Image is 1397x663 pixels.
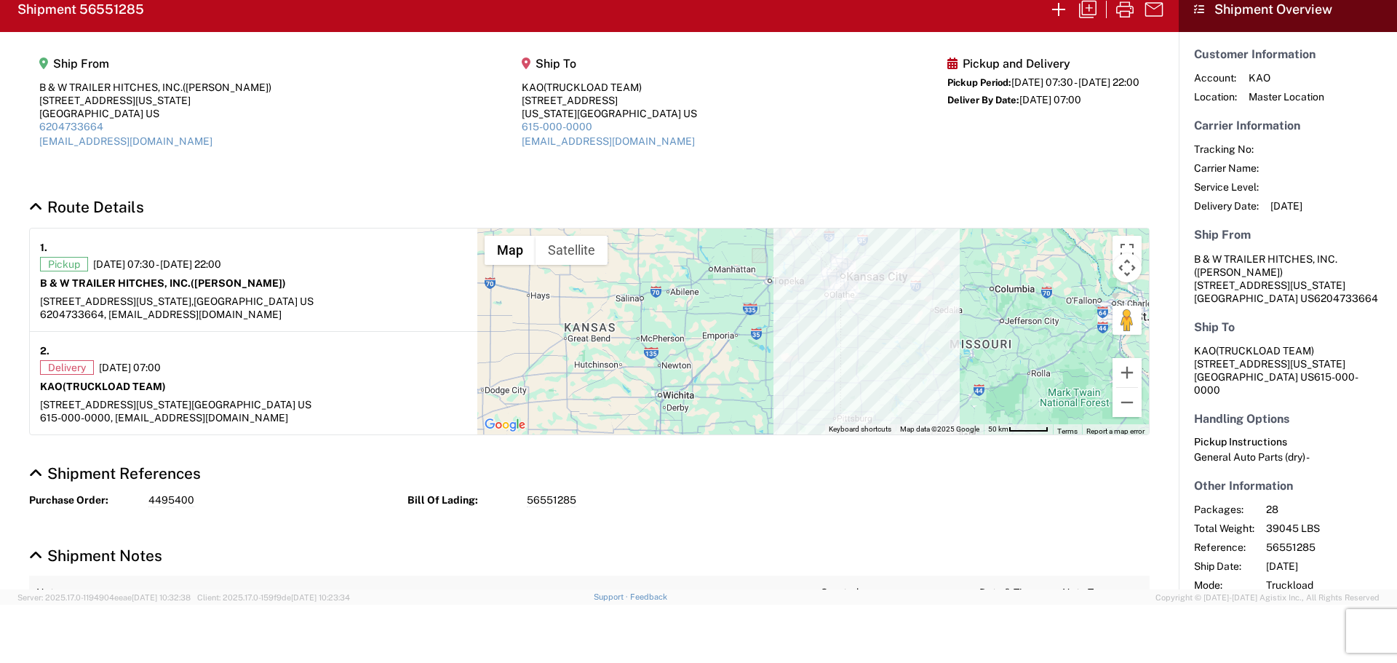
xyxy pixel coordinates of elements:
span: Server: 2025.17.0-1194904eeae [17,593,191,602]
span: 615-000-0000 [1194,371,1358,396]
span: Account: [1194,71,1237,84]
span: (TRUCKLOAD TEAM) [1216,345,1314,357]
th: Date & Time [972,576,1054,611]
a: [EMAIL_ADDRESS][DOMAIN_NAME] [522,135,695,147]
span: [STREET_ADDRESS][US_STATE], [40,295,194,307]
button: Drag Pegman onto the map to open Street View [1113,306,1142,335]
button: Map Scale: 50 km per 51 pixels [984,424,1053,434]
span: Delivery Date: [1194,199,1259,213]
button: Keyboard shortcuts [829,424,891,434]
h6: Pickup Instructions [1194,436,1382,448]
button: Show satellite imagery [536,236,608,265]
span: KAO [1249,71,1324,84]
span: Map data ©2025 Google [900,425,979,433]
span: 50 km [988,425,1008,433]
span: ([PERSON_NAME]) [1194,266,1283,278]
span: Master Location [1249,90,1324,103]
span: 6204733664 [1314,293,1378,304]
div: 6204733664, [EMAIL_ADDRESS][DOMAIN_NAME] [40,308,467,321]
button: Toggle fullscreen view [1113,236,1142,265]
button: Zoom out [1113,388,1142,417]
div: [US_STATE][GEOGRAPHIC_DATA] US [522,107,697,120]
button: Map camera controls [1113,253,1142,282]
h5: Pickup and Delivery [947,57,1139,71]
h5: Customer Information [1194,47,1382,61]
th: Note [29,576,813,611]
span: Pickup Period: [947,77,1011,88]
h5: Ship From [1194,228,1382,242]
span: [DATE] [1270,199,1302,213]
span: [DATE] [1266,560,1390,573]
span: Mode: [1194,579,1254,592]
span: [US_STATE][GEOGRAPHIC_DATA] US [136,399,311,410]
span: Packages: [1194,503,1254,516]
span: ([PERSON_NAME]) [191,277,286,289]
span: Tracking No: [1194,143,1259,156]
a: Hide Details [29,198,144,216]
a: Hide Details [29,464,201,483]
span: [STREET_ADDRESS][US_STATE] [1194,279,1345,291]
span: Total Weight: [1194,522,1254,535]
span: Carrier Name: [1194,162,1259,175]
a: 6204733664 [39,121,103,132]
a: Terms [1057,427,1078,435]
strong: KAO [40,381,166,392]
span: (TRUCKLOAD TEAM) [63,381,166,392]
a: Support [594,592,630,601]
div: [GEOGRAPHIC_DATA] US [39,107,271,120]
span: [STREET_ADDRESS] [40,399,136,410]
h5: Ship From [39,57,271,71]
th: Created [813,576,972,611]
span: 56551285 [527,493,576,507]
div: B & W TRAILER HITCHES, INC. [39,81,271,94]
span: [DATE] 10:23:34 [291,593,350,602]
span: [DATE] 10:32:38 [132,593,191,602]
button: Show street map [485,236,536,265]
span: Copyright © [DATE]-[DATE] Agistix Inc., All Rights Reserved [1155,591,1380,604]
h2: Shipment 56551285 [17,1,144,18]
span: Service Level: [1194,180,1259,194]
button: Zoom in [1113,358,1142,387]
h5: Handling Options [1194,412,1382,426]
span: KAO [STREET_ADDRESS] [1194,345,1314,370]
span: ([PERSON_NAME]) [183,82,271,93]
span: [DATE] 07:30 - [DATE] 22:00 [1011,76,1139,88]
span: 56551285 [1266,541,1390,554]
span: Truckload [1266,579,1390,592]
h5: Other Information [1194,479,1382,493]
a: Report a map error [1086,427,1145,435]
a: Open this area in Google Maps (opens a new window) [481,416,529,434]
a: Hide Details [29,547,162,565]
span: B & W TRAILER HITCHES, INC. [1194,253,1337,265]
span: [DATE] 07:00 [99,361,161,374]
div: KAO [522,81,697,94]
a: 615-000-0000 [522,121,592,132]
div: 615-000-0000, [EMAIL_ADDRESS][DOMAIN_NAME] [40,411,467,424]
strong: Bill Of Lading: [407,493,517,507]
strong: 2. [40,342,49,360]
div: [STREET_ADDRESS][US_STATE] [39,94,271,107]
strong: Purchase Order: [29,493,138,507]
span: 39045 LBS [1266,522,1390,535]
span: 28 [1266,503,1390,516]
div: [STREET_ADDRESS] [522,94,697,107]
span: Location: [1194,90,1237,103]
th: Note Type [1055,576,1150,611]
img: Google [481,416,529,434]
span: Deliver By Date: [947,95,1019,106]
address: [GEOGRAPHIC_DATA] US [1194,253,1382,305]
h5: Carrier Information [1194,119,1382,132]
span: Reference: [1194,541,1254,554]
span: Delivery [40,360,94,375]
span: [DATE] 07:30 - [DATE] 22:00 [93,258,221,271]
a: Feedback [630,592,667,601]
a: [EMAIL_ADDRESS][DOMAIN_NAME] [39,135,212,147]
span: (TRUCKLOAD TEAM) [544,82,642,93]
strong: 1. [40,239,47,257]
span: Client: 2025.17.0-159f9de [197,593,350,602]
span: Ship Date: [1194,560,1254,573]
span: Pickup [40,257,88,271]
address: [US_STATE][GEOGRAPHIC_DATA] US [1194,344,1382,397]
span: [DATE] 07:00 [1019,94,1081,106]
h5: Ship To [522,57,697,71]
